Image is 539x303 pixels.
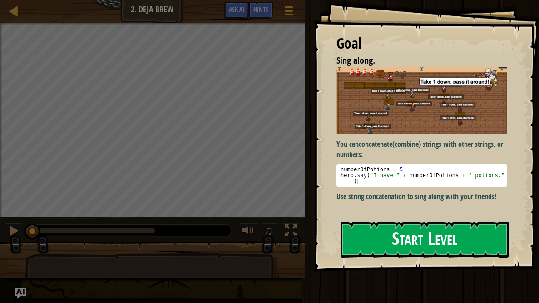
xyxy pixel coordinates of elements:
[264,224,273,238] span: ♫
[336,54,375,66] span: Sing along.
[282,223,300,241] button: Toggle fullscreen
[336,191,507,202] p: Use string concatenation to sing along with your friends!
[336,139,507,160] p: You can (combine) strings with other strings, or numbers:
[359,139,392,149] strong: concatenate
[229,5,244,14] span: Ask AI
[262,223,277,241] button: ♫
[253,5,268,14] span: Hints
[15,288,26,298] button: Ask AI
[341,222,509,258] button: Start Level
[224,2,249,19] button: Ask AI
[5,223,23,241] button: Ctrl + P: Pause
[277,2,300,23] button: Show game menu
[336,67,507,134] img: Deja brew
[239,223,257,241] button: Adjust volume
[325,54,505,67] li: Sing along.
[336,33,507,54] div: Goal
